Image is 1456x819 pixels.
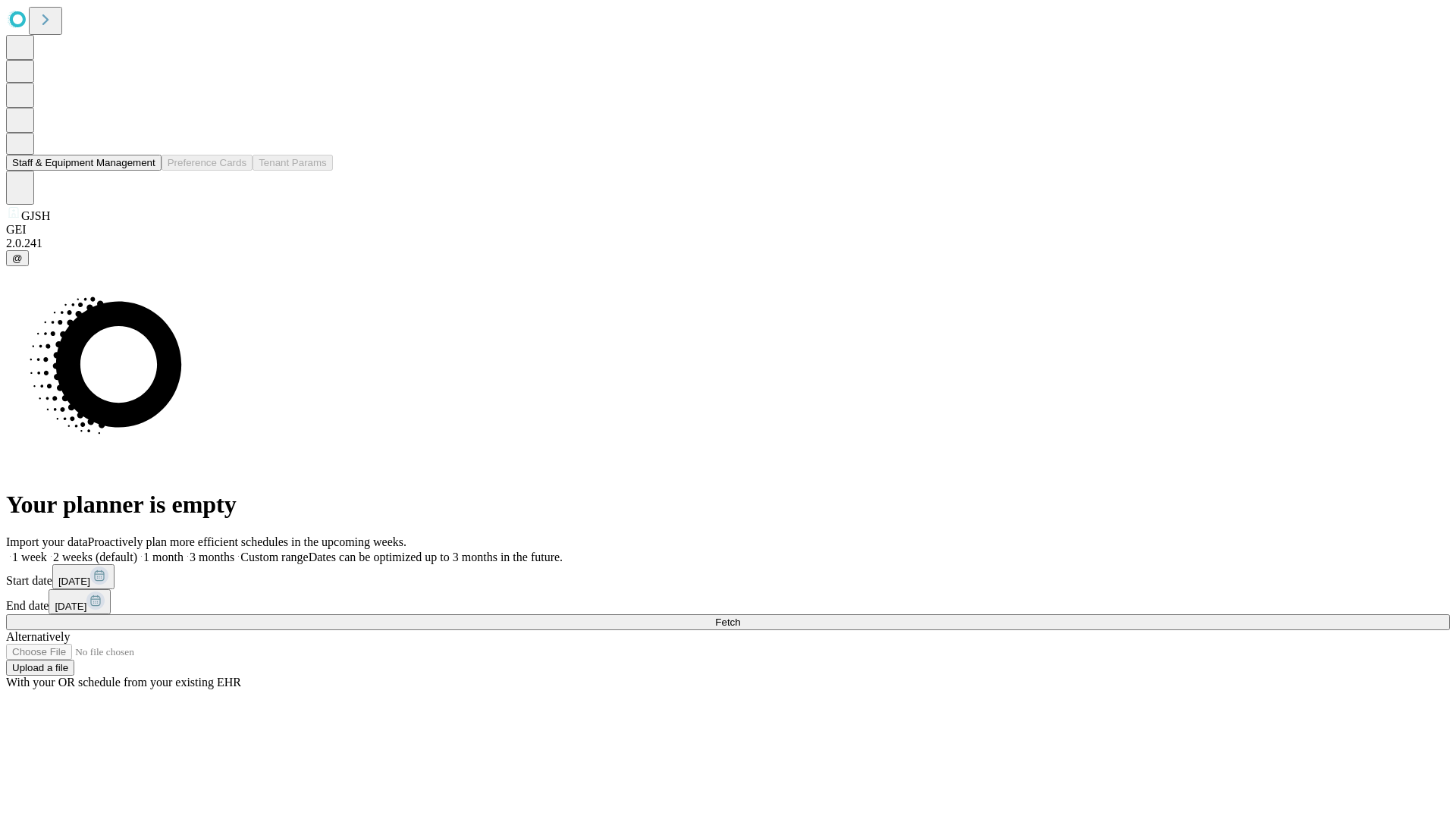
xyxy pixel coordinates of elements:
span: @ [12,253,23,264]
span: Proactively plan more efficient schedules in the upcoming weeks. [88,535,406,548]
div: 2.0.241 [6,237,1450,250]
h1: Your planner is empty [6,491,1450,519]
span: [DATE] [55,601,86,612]
span: 2 weeks (default) [53,551,137,563]
button: [DATE] [49,589,111,614]
span: Alternatively [6,630,70,643]
span: 1 month [143,551,184,563]
span: 3 months [190,551,234,563]
span: 1 week [12,551,47,563]
button: Preference Cards [162,155,253,171]
div: Start date [6,564,1450,589]
button: Upload a file [6,660,74,676]
span: [DATE] [58,576,90,587]
span: Fetch [715,617,740,628]
div: End date [6,589,1450,614]
span: Custom range [240,551,308,563]
button: Fetch [6,614,1450,630]
span: With your OR schedule from your existing EHR [6,676,241,689]
div: GEI [6,223,1450,237]
button: @ [6,250,29,266]
span: Import your data [6,535,88,548]
span: GJSH [21,209,50,222]
button: [DATE] [52,564,115,589]
span: Dates can be optimized up to 3 months in the future. [309,551,563,563]
button: Staff & Equipment Management [6,155,162,171]
button: Tenant Params [253,155,333,171]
